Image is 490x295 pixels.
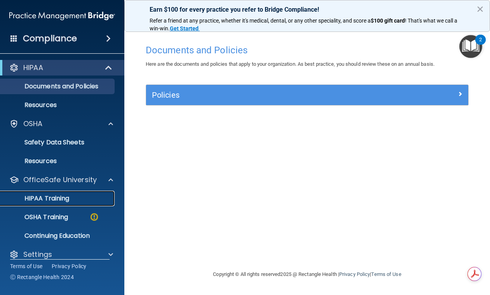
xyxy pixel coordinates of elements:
span: ! That's what we call a win-win. [150,18,459,32]
div: 2 [479,40,482,50]
strong: Get Started [170,25,199,32]
a: Settings [9,250,113,259]
a: Terms of Use [10,262,42,270]
p: Continuing Education [5,232,111,240]
a: Privacy Policy [339,271,370,277]
iframe: Drift Widget Chat Controller [356,240,481,271]
img: PMB logo [9,8,115,24]
p: Settings [23,250,52,259]
strong: $100 gift card [371,18,405,24]
p: Resources [5,157,111,165]
button: Close [476,3,484,15]
span: Ⓒ Rectangle Health 2024 [10,273,74,281]
p: Safety Data Sheets [5,139,111,146]
p: OSHA Training [5,213,68,221]
div: Copyright © All rights reserved 2025 @ Rectangle Health | | [166,262,449,287]
p: Documents and Policies [5,83,111,90]
p: Resources [5,101,111,109]
img: warning-circle.0cc9ac19.png [89,212,99,222]
a: Terms of Use [371,271,401,277]
h4: Documents and Policies [146,45,469,55]
span: Here are the documents and policies that apply to your organization. As best practice, you should... [146,61,434,67]
p: OSHA [23,119,43,128]
p: HIPAA Training [5,195,69,202]
a: Policies [152,89,462,101]
a: OSHA [9,119,113,128]
a: Privacy Policy [52,262,87,270]
p: HIPAA [23,63,43,72]
a: OfficeSafe University [9,175,113,184]
h5: Policies [152,91,382,99]
p: OfficeSafe University [23,175,97,184]
span: Refer a friend at any practice, whether it's medical, dental, or any other speciality, and score a [150,18,371,24]
a: HIPAA [9,63,113,72]
a: Get Started [170,25,200,32]
p: Earn $100 for every practice you refer to Bridge Compliance! [150,6,465,13]
h4: Compliance [23,33,77,44]
button: Open Resource Center, 2 new notifications [459,35,482,58]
